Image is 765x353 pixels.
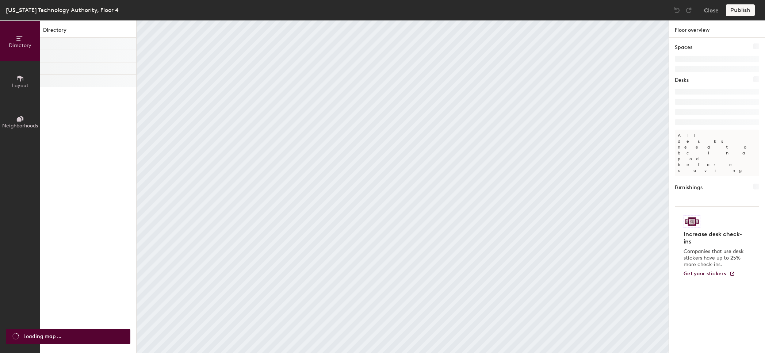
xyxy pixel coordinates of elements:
h1: Spaces [675,43,692,51]
span: Loading map ... [23,333,61,341]
span: Neighborhoods [2,123,38,129]
p: All desks need to be in a pod before saving [675,130,759,176]
h1: Floor overview [669,20,765,38]
div: [US_STATE] Technology Authority, Floor 4 [6,5,119,15]
span: Get your stickers [684,270,726,277]
a: Get your stickers [684,271,735,277]
h1: Directory [40,26,136,38]
h1: Furnishings [675,184,703,192]
p: Companies that use desk stickers have up to 25% more check-ins. [684,248,746,268]
span: Layout [12,83,28,89]
span: Directory [9,42,31,49]
img: Redo [685,7,692,14]
img: Sticker logo [684,215,700,228]
h1: Desks [675,76,689,84]
button: Close [704,4,719,16]
h4: Increase desk check-ins [684,231,746,245]
img: Undo [673,7,681,14]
